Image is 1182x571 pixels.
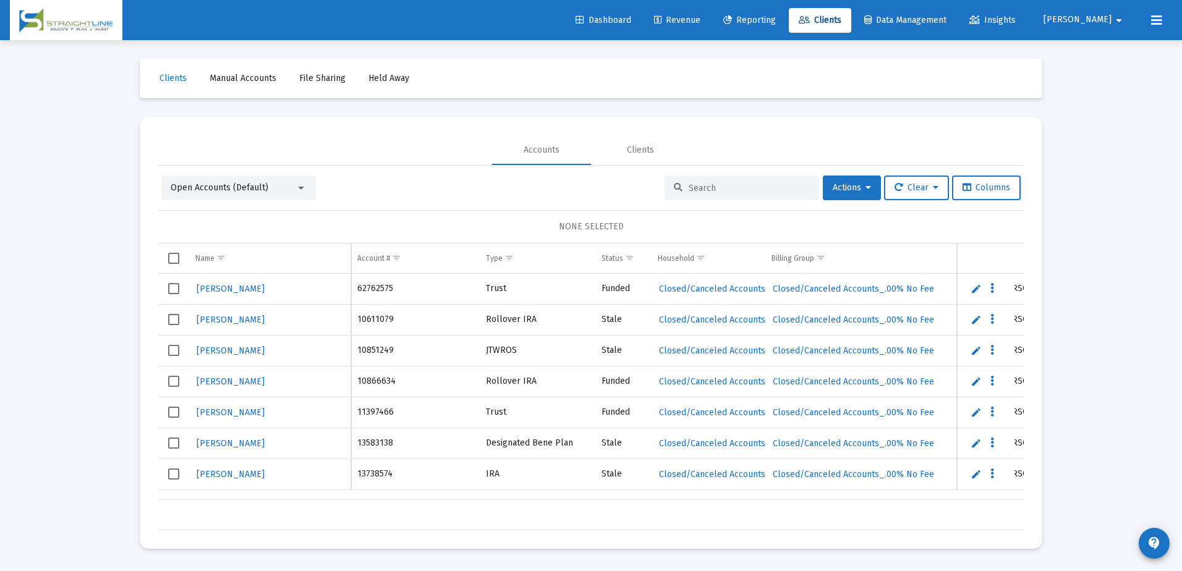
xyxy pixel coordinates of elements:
[602,375,645,387] div: Funded
[197,438,265,449] span: [PERSON_NAME]
[576,15,631,25] span: Dashboard
[200,66,286,91] a: Manual Accounts
[602,253,623,263] div: Status
[289,66,355,91] a: File Sharing
[504,253,514,263] span: Show filter options for column 'Type'
[772,404,935,421] a: Closed/Canceled Accounts_.00% No Fee
[197,376,265,387] span: [PERSON_NAME]
[658,373,767,391] a: Closed/Canceled Accounts
[833,182,871,193] span: Actions
[197,284,265,294] span: [PERSON_NAME]
[195,280,266,298] a: [PERSON_NAME]
[195,311,266,329] a: [PERSON_NAME]
[195,434,266,452] a: [PERSON_NAME]
[659,438,765,449] span: Closed/Canceled Accounts
[168,468,179,480] div: Select row
[195,253,215,263] div: Name
[895,182,938,193] span: Clear
[351,243,480,273] td: Column Account #
[652,243,765,273] td: Column Household
[357,253,390,263] div: Account #
[1044,15,1112,25] span: [PERSON_NAME]
[195,373,266,391] a: [PERSON_NAME]
[854,8,956,33] a: Data Management
[602,468,645,480] div: Stale
[197,345,265,356] span: [PERSON_NAME]
[168,314,179,325] div: Select row
[602,499,645,511] div: Funded
[884,176,949,200] button: Clear
[658,342,767,360] a: Closed/Canceled Accounts
[696,253,705,263] span: Show filter options for column 'Household'
[773,376,934,387] span: Closed/Canceled Accounts_.00% No Fee
[480,274,595,305] td: Trust
[772,373,935,391] a: Closed/Canceled Accounts_.00% No Fee
[168,407,179,418] div: Select row
[351,489,480,520] td: 14616601
[625,253,634,263] span: Show filter options for column 'Status'
[524,144,559,156] div: Accounts
[816,253,825,263] span: Show filter options for column 'Billing Group'
[602,282,645,295] div: Funded
[823,176,881,200] button: Actions
[197,315,265,325] span: [PERSON_NAME]
[359,66,419,91] a: Held Away
[971,314,982,325] a: Edit
[654,15,700,25] span: Revenue
[1112,8,1126,33] mat-icon: arrow_drop_down
[971,468,982,480] a: Edit
[963,182,1010,193] span: Columns
[195,465,266,483] a: [PERSON_NAME]
[713,8,786,33] a: Reporting
[159,73,187,83] span: Clients
[216,253,226,263] span: Show filter options for column 'Name'
[971,376,982,387] a: Edit
[658,434,767,452] a: Closed/Canceled Accounts
[595,243,652,273] td: Column Status
[480,489,595,520] td: Designated Bene Plan
[168,438,179,449] div: Select row
[566,8,641,33] a: Dashboard
[351,366,480,397] td: 10866634
[659,376,765,387] span: Closed/Canceled Accounts
[689,183,810,193] input: Search
[1029,7,1141,32] button: [PERSON_NAME]
[773,345,934,356] span: Closed/Canceled Accounts_.00% No Fee
[480,459,595,489] td: IRA
[789,8,851,33] a: Clients
[772,465,935,483] a: Closed/Canceled Accounts_.00% No Fee
[351,459,480,489] td: 13738574
[168,283,179,294] div: Select row
[602,313,645,326] div: Stale
[658,465,767,483] a: Closed/Canceled Accounts
[658,280,767,298] a: Closed/Canceled Accounts
[189,243,351,273] td: Column Name
[659,345,765,356] span: Closed/Canceled Accounts
[1147,536,1162,551] mat-icon: contact_support
[351,304,480,335] td: 10611079
[658,253,694,263] div: Household
[765,243,992,273] td: Column Billing Group
[392,253,401,263] span: Show filter options for column 'Account #'
[644,8,710,33] a: Revenue
[773,469,934,480] span: Closed/Canceled Accounts_.00% No Fee
[971,283,982,294] a: Edit
[773,438,934,449] span: Closed/Canceled Accounts_.00% No Fee
[659,315,765,325] span: Closed/Canceled Accounts
[971,438,982,449] a: Edit
[971,345,982,356] a: Edit
[480,366,595,397] td: Rollover IRA
[772,280,935,298] a: Closed/Canceled Accounts_.00% No Fee
[197,469,265,480] span: [PERSON_NAME]
[210,73,276,83] span: Manual Accounts
[773,284,934,294] span: Closed/Canceled Accounts_.00% No Fee
[627,144,654,156] div: Clients
[969,15,1016,25] span: Insights
[150,66,197,91] a: Clients
[480,397,595,428] td: Trust
[480,335,595,366] td: JTWROS
[299,73,346,83] span: File Sharing
[602,344,645,357] div: Stale
[772,342,935,360] a: Closed/Canceled Accounts_.00% No Fee
[773,407,934,418] span: Closed/Canceled Accounts_.00% No Fee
